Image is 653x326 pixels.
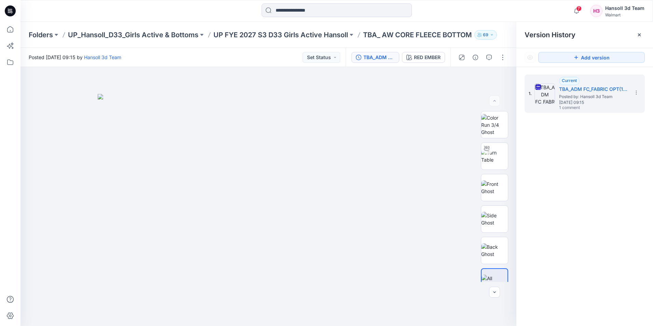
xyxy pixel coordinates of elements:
[538,52,645,63] button: Add version
[559,93,627,100] span: Posted by: Hansoll 3d Team
[482,275,508,289] img: All colorways
[402,52,445,63] button: RED EMBER
[68,30,198,40] a: UP_Hansoll_D33_Girls Active & Bottoms
[559,105,607,111] span: 1 comment
[481,114,508,136] img: Color Run 3/4 Ghost
[483,31,488,39] p: 69
[414,54,441,61] div: RED EMBER
[363,30,472,40] p: TBA_ AW CORE FLEECE BOTTOM
[470,52,481,63] button: Details
[529,91,532,97] span: 1.
[351,52,399,63] button: TBA_ADM FC_AW CORE FLEECE BOTTOM
[525,31,575,39] span: Version History
[576,6,582,11] span: 7
[98,94,439,326] img: eyJhbGciOiJIUzI1NiIsImtpZCI6IjAiLCJzbHQiOiJzZXMiLCJ0eXAiOiJKV1QifQ.eyJkYXRhIjp7InR5cGUiOiJzdG9yYW...
[590,5,602,17] div: H3
[637,32,642,38] button: Close
[559,100,627,105] span: [DATE] 09:15
[474,30,497,40] button: 69
[525,52,536,63] button: Show Hidden Versions
[562,78,577,83] span: Current
[481,180,508,195] img: Front Ghost
[605,4,644,12] div: Hansoll 3d Team
[605,12,644,17] div: Walmart
[559,85,627,93] h5: TBA_ADM FC_FABRIC OPT(1)_AW CORE FLEECE BOTTOM
[481,243,508,258] img: Back Ghost
[84,54,121,60] a: Hansoll 3d Team
[363,54,395,61] div: TBA_ADM FC_AW CORE FLEECE BOTTOM
[29,30,53,40] a: Folders
[481,212,508,226] img: Side Ghost
[29,54,121,61] span: Posted [DATE] 09:15 by
[481,149,508,163] img: Turn Table
[534,83,555,104] img: TBA_ADM FC_FABRIC OPT(1)_AW CORE FLEECE BOTTOM
[213,30,348,40] a: UP FYE 2027 S3 D33 Girls Active Hansoll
